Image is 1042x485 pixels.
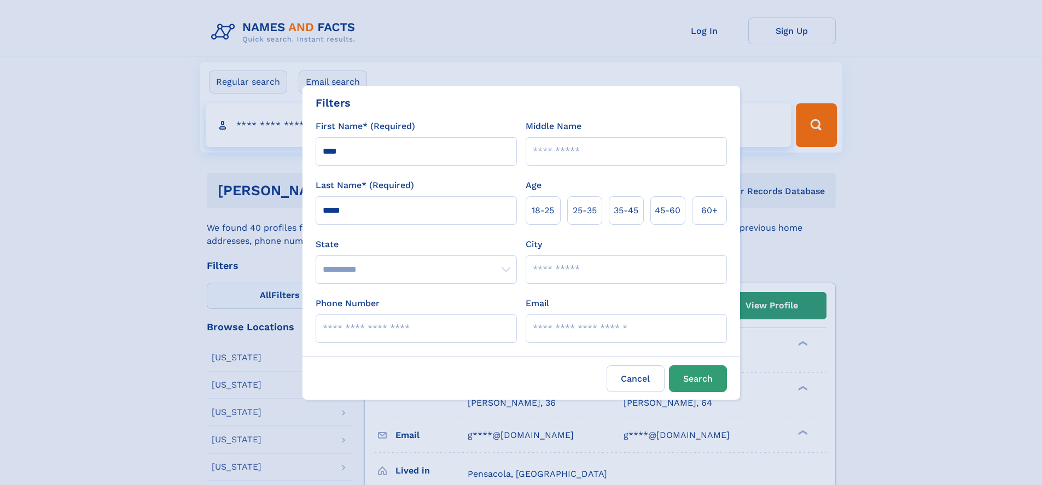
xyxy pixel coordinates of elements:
label: City [526,238,542,251]
span: 18‑25 [532,204,554,217]
label: Cancel [607,365,665,392]
span: 35‑45 [614,204,638,217]
label: Phone Number [316,297,380,310]
label: Age [526,179,542,192]
div: Filters [316,95,351,111]
span: 45‑60 [655,204,680,217]
label: State [316,238,517,251]
button: Search [669,365,727,392]
label: Last Name* (Required) [316,179,414,192]
span: 60+ [701,204,718,217]
label: Email [526,297,549,310]
span: 25‑35 [573,204,597,217]
label: First Name* (Required) [316,120,415,133]
label: Middle Name [526,120,581,133]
